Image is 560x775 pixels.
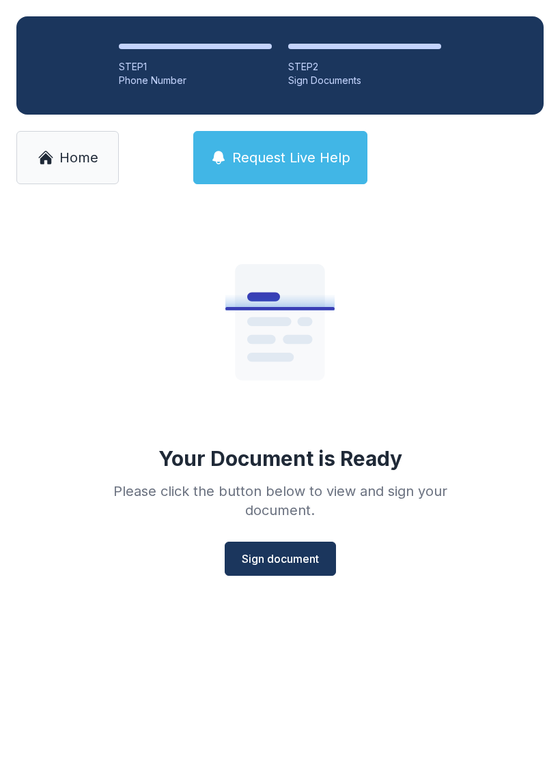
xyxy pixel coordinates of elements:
[288,60,441,74] div: STEP 2
[242,551,319,567] span: Sign document
[119,60,272,74] div: STEP 1
[232,148,350,167] span: Request Live Help
[158,446,402,471] div: Your Document is Ready
[83,482,477,520] div: Please click the button below to view and sign your document.
[59,148,98,167] span: Home
[288,74,441,87] div: Sign Documents
[119,74,272,87] div: Phone Number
